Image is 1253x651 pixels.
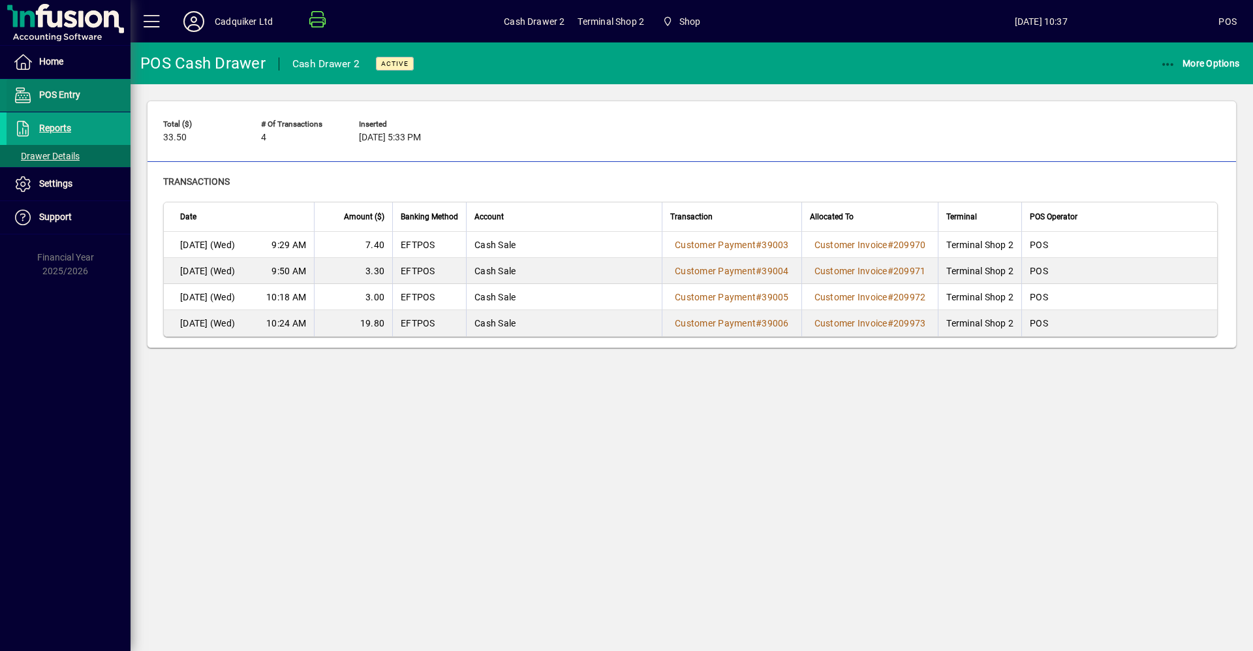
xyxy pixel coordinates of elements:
span: [DATE] (Wed) [180,317,235,330]
div: Cash Drawer 2 [292,54,360,74]
td: Terminal Shop 2 [938,232,1021,258]
span: Customer Payment [675,292,756,302]
div: Cadquiker Ltd [215,11,273,32]
button: Profile [173,10,215,33]
a: Customer Payment#39003 [670,238,794,252]
span: Cash Drawer 2 [504,11,565,32]
span: [DATE] 10:37 [863,11,1218,32]
a: Customer Payment#39004 [670,264,794,278]
td: POS [1021,232,1217,258]
span: # [888,240,893,250]
span: 33.50 [163,133,187,143]
a: Customer Invoice#209971 [810,264,931,278]
span: Reports [39,123,71,133]
td: Terminal Shop 2 [938,258,1021,284]
span: Total ($) [163,120,241,129]
span: Customer Payment [675,318,756,328]
span: Settings [39,178,72,189]
span: 209973 [893,318,926,328]
span: Shop [679,11,701,32]
td: Cash Sale [466,310,662,336]
td: EFTPOS [392,310,466,336]
span: Date [180,210,196,224]
td: 3.00 [314,284,392,310]
span: Terminal [946,210,977,224]
td: Cash Sale [466,284,662,310]
span: Terminal Shop 2 [578,11,644,32]
span: 209972 [893,292,926,302]
td: 19.80 [314,310,392,336]
div: POS [1218,11,1237,32]
span: # [888,292,893,302]
span: 9:29 AM [271,238,306,251]
span: Drawer Details [13,151,80,161]
span: 10:18 AM [266,291,306,304]
span: Allocated To [810,210,854,224]
span: 209970 [893,240,926,250]
a: Support [7,201,131,234]
span: # [756,318,762,328]
span: 4 [261,133,266,143]
span: 39006 [762,318,788,328]
span: [DATE] (Wed) [180,291,235,304]
a: Customer Payment#39006 [670,316,794,330]
span: Support [39,212,72,222]
td: 3.30 [314,258,392,284]
span: Customer Payment [675,240,756,250]
span: # [756,266,762,276]
span: Transaction [670,210,713,224]
td: Terminal Shop 2 [938,284,1021,310]
span: [DATE] (Wed) [180,238,235,251]
td: EFTPOS [392,284,466,310]
span: # of Transactions [261,120,339,129]
td: POS [1021,310,1217,336]
td: POS [1021,284,1217,310]
a: Home [7,46,131,78]
span: POS Operator [1030,210,1077,224]
span: Transactions [163,176,230,187]
span: 209971 [893,266,926,276]
span: [DATE] 5:33 PM [359,133,421,143]
td: Cash Sale [466,258,662,284]
span: # [888,266,893,276]
span: Customer Invoice [814,318,888,328]
span: Account [474,210,504,224]
span: # [756,292,762,302]
span: Customer Invoice [814,292,888,302]
span: # [888,318,893,328]
a: Customer Invoice#209970 [810,238,931,252]
span: Banking Method [401,210,458,224]
span: 39003 [762,240,788,250]
a: POS Entry [7,79,131,112]
td: EFTPOS [392,232,466,258]
div: POS Cash Drawer [140,53,266,74]
span: # [756,240,762,250]
td: 7.40 [314,232,392,258]
span: Customer Invoice [814,266,888,276]
span: [DATE] (Wed) [180,264,235,278]
span: Active [381,59,409,68]
a: Drawer Details [7,145,131,167]
span: Shop [657,10,705,33]
span: 10:24 AM [266,317,306,330]
span: 39005 [762,292,788,302]
span: POS Entry [39,89,80,100]
a: Customer Invoice#209973 [810,316,931,330]
td: Cash Sale [466,232,662,258]
a: Customer Invoice#209972 [810,290,931,304]
a: Settings [7,168,131,200]
span: Customer Payment [675,266,756,276]
span: More Options [1160,58,1240,69]
td: POS [1021,258,1217,284]
td: Terminal Shop 2 [938,310,1021,336]
span: 9:50 AM [271,264,306,278]
span: Home [39,56,63,67]
button: More Options [1157,52,1243,75]
span: Inserted [359,120,437,129]
span: Amount ($) [344,210,384,224]
td: EFTPOS [392,258,466,284]
span: Customer Invoice [814,240,888,250]
a: Customer Payment#39005 [670,290,794,304]
span: 39004 [762,266,788,276]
